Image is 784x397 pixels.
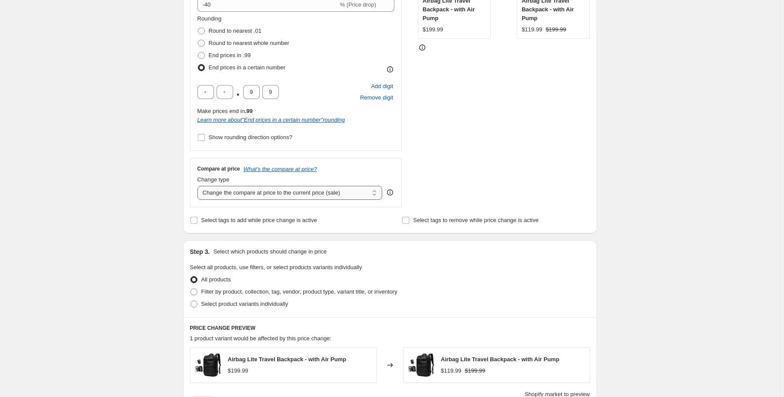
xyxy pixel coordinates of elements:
[201,288,397,295] span: Filter by product, collection, tag, vendor, product type, variant title, or inventory
[245,108,253,114] b: .99
[236,85,241,99] span: .
[386,188,394,197] div: help
[190,247,210,256] h2: Step 3.
[197,108,253,114] span: Make prices end in
[371,82,393,91] span: Add digit
[546,25,566,34] strike: $199.99
[197,85,214,99] input: ﹡
[209,134,292,140] span: Show rounding direction options?
[201,276,231,283] span: All products
[190,264,362,270] span: Select all products, use filters, or select products variants individually
[201,217,317,223] span: Select tags to add while price change is active
[441,366,462,375] div: $119.99
[197,165,240,172] h3: Compare at price
[359,92,394,103] button: Remove placeholder
[228,366,248,375] div: $199.99
[423,25,443,34] div: $199.99
[197,116,345,123] a: Learn more about"End prices in a certain number"rounding
[408,352,434,378] img: airbag-lite-matt-black-with-air-pump-packlite-gear-3237634_80x.png
[522,25,542,34] div: $119.99
[197,15,222,22] span: Rounding
[209,52,251,58] span: End prices in .99
[262,85,279,99] input: ﹡
[197,176,230,183] span: Change type
[197,116,345,123] i: Learn more about " End prices in a certain number " rounding
[209,64,285,71] span: End prices in a certain number
[201,301,288,307] span: Select product variants individually
[370,81,394,92] button: Add placeholder
[213,247,326,256] p: Select which products should change in price
[340,1,376,8] span: % (Price drop)
[209,27,261,34] span: Round to nearest .01
[190,325,590,332] h6: PRICE CHANGE PREVIEW
[217,85,233,99] input: ﹡
[190,335,332,342] span: 1 product variant would be affected by this price change:
[243,85,260,99] input: ﹡
[441,356,560,363] span: Airbag Lite Travel Backpack - with Air Pump
[195,352,221,378] img: airbag-lite-matt-black-with-air-pump-packlite-gear-3237634_80x.png
[360,93,393,102] span: Remove digit
[413,217,539,223] span: Select tags to remove while price change is active
[228,356,346,363] span: Airbag Lite Travel Backpack - with Air Pump
[465,366,485,375] strike: $199.99
[209,40,289,46] span: Round to nearest whole number
[244,166,317,172] button: What's the compare at price?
